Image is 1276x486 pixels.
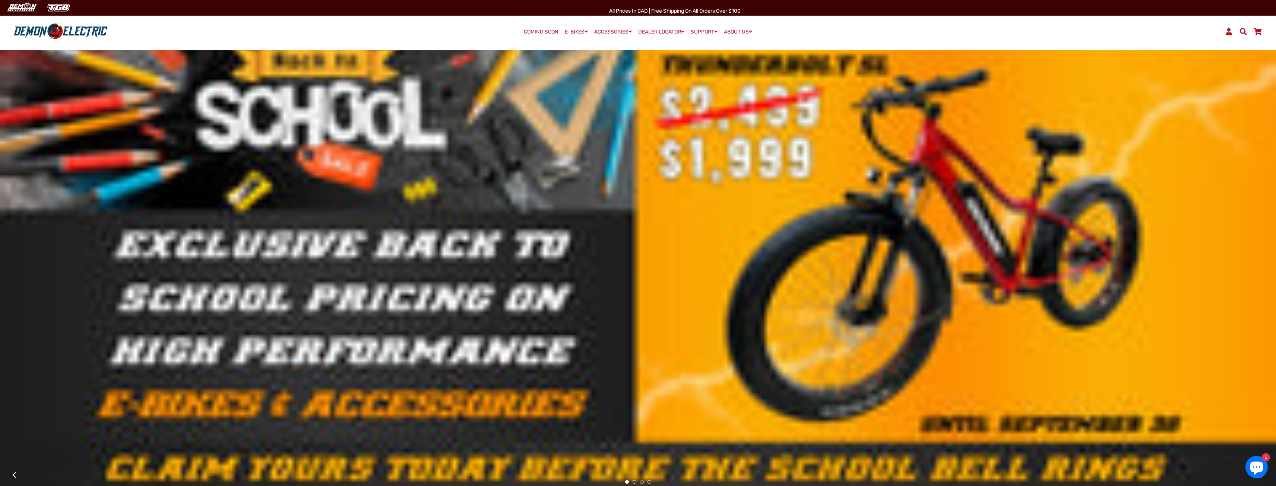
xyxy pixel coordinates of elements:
[592,26,634,37] a: ACCESSORIES
[640,480,644,484] button: 3 of 4
[11,22,110,41] img: Demon Electric logo
[562,26,590,37] a: E-BIKES
[688,26,720,37] a: SUPPORT
[1243,456,1270,480] inbox-online-store-chat: Shopify online store chat
[625,480,629,484] button: 1 of 4
[636,26,687,37] a: DEALER LOCATOR
[648,480,651,484] button: 4 of 4
[43,1,74,14] img: TGB Canada
[721,26,755,37] a: ABOUT US
[521,27,561,37] a: COMING SOON
[609,8,741,14] span: All Prices in CAD | Free shipping on all orders over $100
[4,1,39,14] img: Demon Electric
[633,480,636,484] button: 2 of 4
